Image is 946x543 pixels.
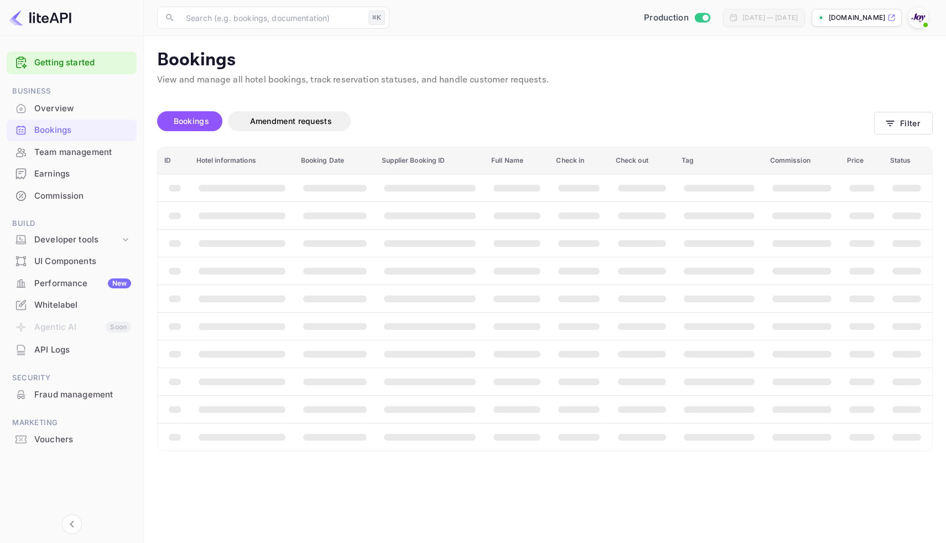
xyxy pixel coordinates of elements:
[609,147,675,174] th: Check out
[7,429,137,449] a: Vouchers
[62,514,82,534] button: Collapse navigation
[34,190,131,203] div: Commission
[840,147,883,174] th: Price
[7,142,137,162] a: Team management
[7,339,137,361] div: API Logs
[829,13,885,23] p: [DOMAIN_NAME]
[7,185,137,207] div: Commission
[34,433,131,446] div: Vouchers
[675,147,763,174] th: Tag
[7,163,137,185] div: Earnings
[640,12,714,24] div: Switch to Sandbox mode
[294,147,376,174] th: Booking Date
[7,120,137,140] a: Bookings
[7,251,137,272] div: UI Components
[34,234,120,246] div: Developer tools
[7,98,137,120] div: Overview
[174,116,209,126] span: Bookings
[7,384,137,406] div: Fraud management
[7,417,137,429] span: Marketing
[34,344,131,356] div: API Logs
[7,51,137,74] div: Getting started
[34,56,131,69] a: Getting started
[763,147,840,174] th: Commission
[7,85,137,97] span: Business
[7,142,137,163] div: Team management
[34,168,131,180] div: Earnings
[157,74,933,87] p: View and manage all hotel bookings, track reservation statuses, and handle customer requests.
[7,251,137,271] a: UI Components
[179,7,364,29] input: Search (e.g. bookings, documentation)
[34,255,131,268] div: UI Components
[250,116,332,126] span: Amendment requests
[7,120,137,141] div: Bookings
[549,147,609,174] th: Check in
[742,13,798,23] div: [DATE] — [DATE]
[158,147,190,174] th: ID
[485,147,549,174] th: Full Name
[7,294,137,316] div: Whitelabel
[108,278,131,288] div: New
[157,111,874,131] div: account-settings tabs
[34,277,131,290] div: Performance
[34,389,131,401] div: Fraud management
[34,102,131,115] div: Overview
[7,294,137,315] a: Whitelabel
[7,163,137,184] a: Earnings
[7,230,137,250] div: Developer tools
[157,49,933,71] p: Bookings
[34,146,131,159] div: Team management
[7,273,137,294] div: PerformanceNew
[34,124,131,137] div: Bookings
[883,147,932,174] th: Status
[644,12,689,24] span: Production
[34,299,131,312] div: Whitelabel
[7,273,137,293] a: PerformanceNew
[7,185,137,206] a: Commission
[7,372,137,384] span: Security
[158,147,932,451] table: booking table
[7,218,137,230] span: Build
[7,384,137,405] a: Fraud management
[7,98,137,118] a: Overview
[9,9,71,27] img: LiteAPI logo
[874,112,933,135] button: Filter
[190,147,294,174] th: Hotel informations
[7,339,137,360] a: API Logs
[909,9,927,27] img: With Joy
[7,429,137,451] div: Vouchers
[375,147,485,174] th: Supplier Booking ID
[368,11,385,25] div: ⌘K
